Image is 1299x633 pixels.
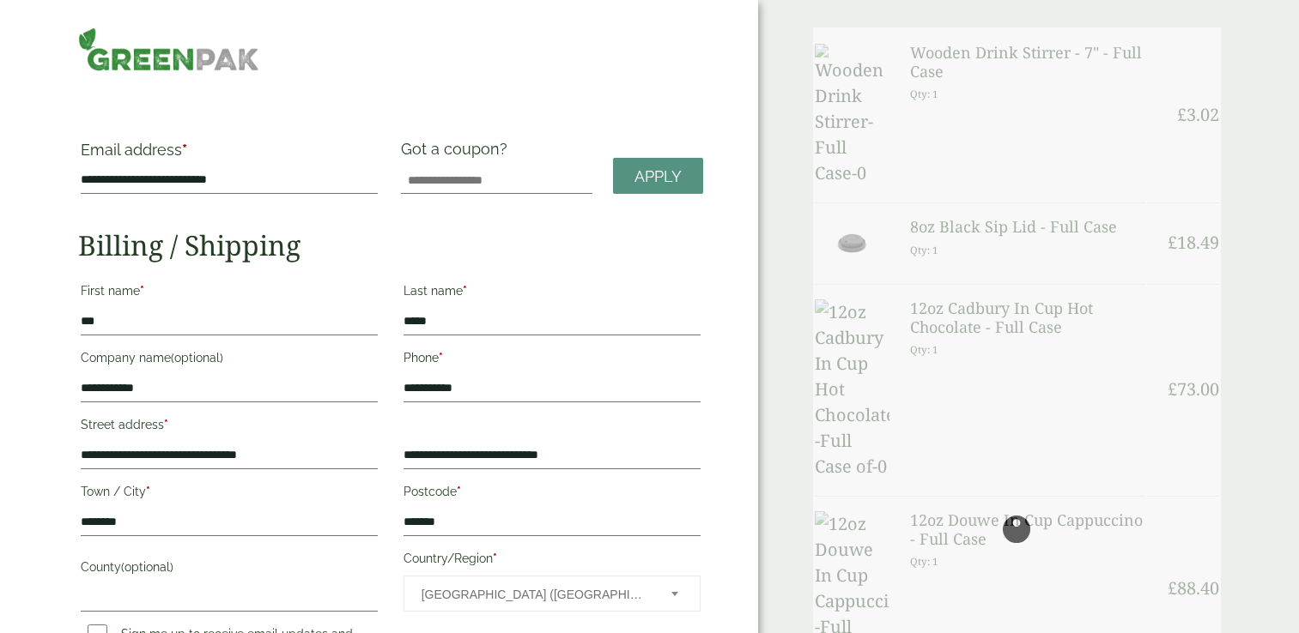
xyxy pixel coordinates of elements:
span: Apply [634,167,682,186]
label: Country/Region [404,546,701,576]
span: (optional) [121,560,173,574]
span: Country/Region [404,576,701,612]
a: Apply [613,158,703,195]
label: Phone [404,346,701,375]
label: Street address [81,413,378,442]
label: Company name [81,346,378,375]
abbr: required [463,284,467,298]
label: First name [81,279,378,308]
img: GreenPak Supplies [78,27,259,71]
label: County [81,555,378,584]
abbr: required [457,485,461,498]
abbr: required [140,284,144,298]
label: Town / City [81,479,378,509]
span: United Kingdom (UK) [422,576,648,612]
label: Last name [404,279,701,308]
label: Email address [81,142,378,166]
abbr: required [146,485,150,498]
label: Got a coupon? [401,140,514,166]
label: Postcode [404,479,701,509]
abbr: required [493,552,497,565]
span: (optional) [171,351,223,365]
h2: Billing / Shipping [78,229,703,262]
abbr: required [164,418,168,431]
abbr: required [182,141,187,159]
abbr: required [439,351,443,365]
